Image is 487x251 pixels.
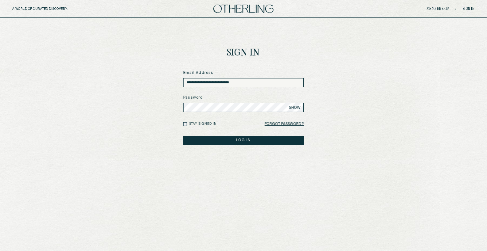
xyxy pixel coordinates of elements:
[456,6,457,11] span: /
[463,7,475,11] a: Sign in
[183,136,304,145] button: LOG IN
[289,105,301,110] span: SHOW
[213,5,274,13] img: logo
[427,7,450,11] a: Membership
[183,95,304,101] label: Password
[12,7,95,11] h5: A WORLD OF CURATED DISCOVERY.
[189,122,217,126] label: Stay signed in
[183,70,304,76] label: Email Address
[265,120,304,128] a: Forgot Password?
[227,48,260,58] h1: Sign In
